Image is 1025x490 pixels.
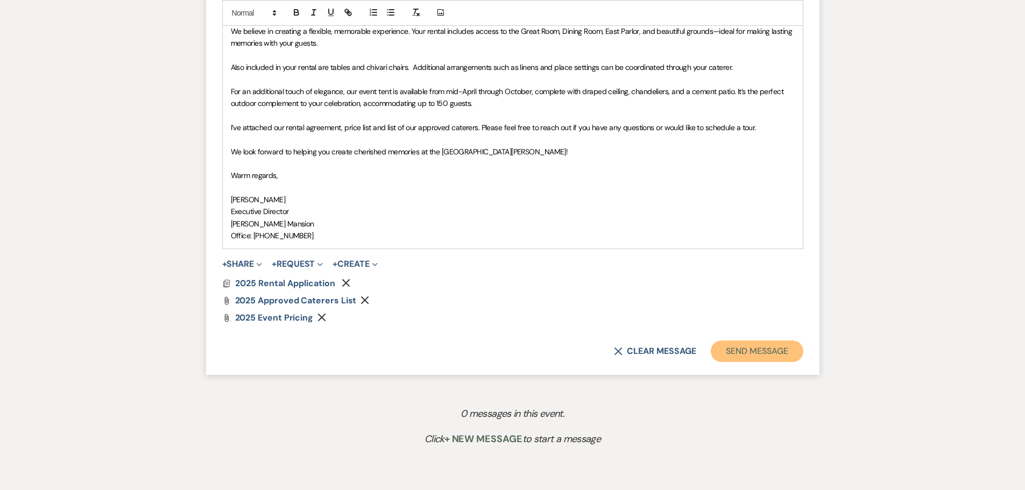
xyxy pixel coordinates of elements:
span: Office: [PHONE_NUMBER] [231,231,314,240]
button: Create [333,260,377,268]
span: + [333,260,337,268]
span: 2025 Approved Caterers List [235,295,357,306]
span: Also included in your rental are tables and chivari chairs. Additional arrangements such as linen... [231,62,733,72]
span: For an additional touch of elegance, our event tent is available from mid-April through October, ... [231,87,786,108]
a: 2025 Approved Caterers List [235,296,357,305]
span: We believe in creating a flexible, memorable experience. Your rental includes access to the Great... [231,26,794,48]
span: 2025 Event Pricing [235,312,314,323]
button: Request [272,260,323,268]
span: We look forward to helping you create cherished memories at the [GEOGRAPHIC_DATA][PERSON_NAME]! [231,147,568,157]
button: 2025 Rental Application [235,277,338,290]
button: Clear message [614,347,696,356]
span: + New Message [444,432,522,445]
p: Click to start a message [230,431,795,447]
a: 2025 Event Pricing [235,314,314,322]
button: Share [222,260,263,268]
span: + [272,260,277,268]
span: [PERSON_NAME] [231,195,286,204]
span: Warm regards, [231,171,278,180]
span: 2025 Rental Application [235,278,335,289]
span: Executive Director [231,207,289,216]
button: Send Message [711,340,803,362]
p: 0 messages in this event. [230,406,795,422]
span: [PERSON_NAME] Mansion [231,219,314,229]
span: + [222,260,227,268]
span: I’ve attached our rental agreement, price list and list of our approved caterers. Please feel fre... [231,123,756,132]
